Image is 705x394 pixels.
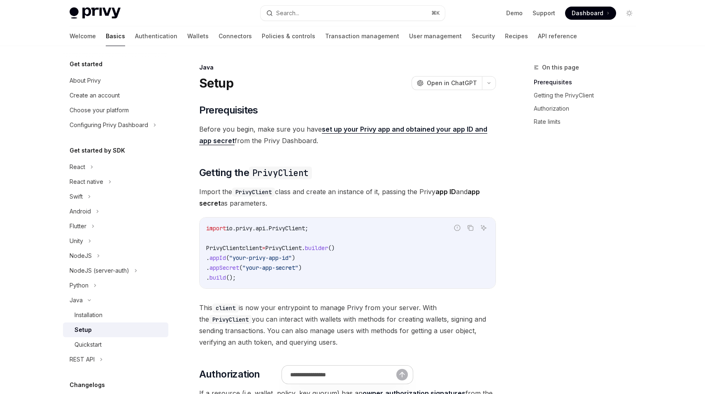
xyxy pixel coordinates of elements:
[262,244,265,252] span: =
[70,146,125,155] h5: Get started by SDK
[505,26,528,46] a: Recipes
[70,90,120,100] div: Create an account
[199,186,496,209] span: Import the class and create an instance of it, passing the Privy and as parameters.
[199,302,496,348] span: This is now your entrypoint to manage Privy from your server. With the you can interact with wall...
[206,244,242,252] span: PrivyClient
[209,264,239,271] span: appSecret
[226,274,236,281] span: ();
[63,337,168,352] a: Quickstart
[63,73,168,88] a: About Privy
[226,254,229,262] span: (
[106,26,125,46] a: Basics
[70,266,129,276] div: NodeJS (server-auth)
[412,76,482,90] button: Open in ChatGPT
[63,322,168,337] a: Setup
[572,9,603,17] span: Dashboard
[70,76,101,86] div: About Privy
[63,308,168,322] a: Installation
[396,369,408,380] button: Send message
[70,192,83,202] div: Swift
[74,310,102,320] div: Installation
[232,188,275,197] code: PrivyClient
[249,167,312,179] code: PrivyClient
[70,295,83,305] div: Java
[206,264,209,271] span: .
[265,244,302,252] span: PrivyClient
[565,7,616,20] a: Dashboard
[298,264,302,271] span: )
[199,166,312,179] span: Getting the
[70,355,95,364] div: REST API
[199,125,487,145] a: set up your Privy app and obtained your app ID and app secret
[242,264,298,271] span: "your-app-secret"
[239,264,242,271] span: (
[209,254,226,262] span: appId
[623,7,636,20] button: Toggle dark mode
[261,6,445,21] button: Search...⌘K
[199,76,233,90] h1: Setup
[74,325,92,335] div: Setup
[70,251,92,261] div: NodeJS
[262,26,315,46] a: Policies & controls
[70,59,102,69] h5: Get started
[435,188,456,196] strong: app ID
[478,222,489,233] button: Ask AI
[70,221,86,231] div: Flutter
[187,26,209,46] a: Wallets
[212,304,239,313] code: client
[199,104,258,117] span: Prerequisites
[534,89,642,102] a: Getting the PrivyClient
[63,103,168,118] a: Choose your platform
[229,254,292,262] span: "your-privy-app-id"
[431,10,440,16] span: ⌘ K
[70,7,121,19] img: light logo
[199,123,496,146] span: Before you begin, make sure you have from the Privy Dashboard.
[206,225,226,232] span: import
[70,236,83,246] div: Unity
[219,26,252,46] a: Connectors
[70,120,148,130] div: Configuring Privy Dashboard
[63,88,168,103] a: Create an account
[206,274,209,281] span: .
[465,222,476,233] button: Copy the contents from the code block
[538,26,577,46] a: API reference
[209,274,226,281] span: build
[199,63,496,72] div: Java
[534,76,642,89] a: Prerequisites
[226,225,308,232] span: io.privy.api.PrivyClient;
[70,380,105,390] h5: Changelogs
[534,115,642,128] a: Rate limits
[209,315,252,324] code: PrivyClient
[427,79,477,87] span: Open in ChatGPT
[409,26,462,46] a: User management
[276,8,299,18] div: Search...
[70,177,103,187] div: React native
[305,244,328,252] span: builder
[70,26,96,46] a: Welcome
[74,340,102,350] div: Quickstart
[302,244,305,252] span: .
[292,254,295,262] span: )
[325,26,399,46] a: Transaction management
[533,9,555,17] a: Support
[542,63,579,72] span: On this page
[70,162,85,172] div: React
[206,254,209,262] span: .
[70,105,129,115] div: Choose your platform
[70,280,88,290] div: Python
[506,9,523,17] a: Demo
[70,206,91,216] div: Android
[328,244,335,252] span: ()
[534,102,642,115] a: Authorization
[135,26,177,46] a: Authentication
[242,244,262,252] span: client
[472,26,495,46] a: Security
[452,222,463,233] button: Report incorrect code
